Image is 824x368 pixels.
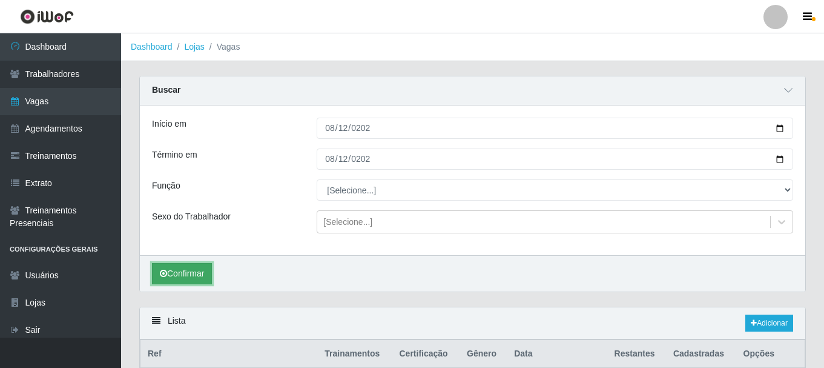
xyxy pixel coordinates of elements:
input: 00/00/0000 [317,118,793,139]
div: Lista [140,307,805,340]
label: Função [152,179,180,192]
label: Sexo do Trabalhador [152,210,231,223]
a: Dashboard [131,42,173,52]
li: Vagas [205,41,240,53]
button: Confirmar [152,263,212,284]
input: 00/00/0000 [317,149,793,170]
nav: breadcrumb [121,33,824,61]
label: Início em [152,118,186,130]
img: CoreUI Logo [20,9,74,24]
strong: Buscar [152,85,180,95]
a: Adicionar [745,315,793,332]
label: Término em [152,149,197,161]
a: Lojas [184,42,204,52]
div: [Selecione...] [323,216,372,229]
